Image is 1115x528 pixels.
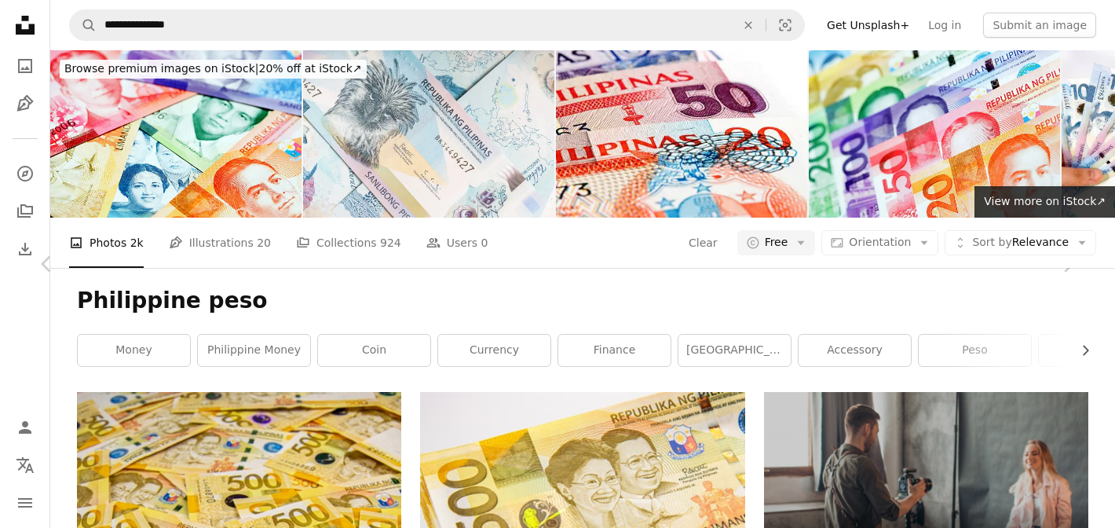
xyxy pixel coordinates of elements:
button: Orientation [821,230,938,255]
span: Orientation [849,236,911,248]
a: Explore [9,158,41,189]
a: 5000 banknote on white table [420,493,744,507]
a: Illustrations [9,88,41,119]
span: Free [765,235,788,251]
button: Sort byRelevance [945,230,1096,255]
a: Log in / Sign up [9,412,41,443]
a: currency [438,335,550,366]
img: Various New Philippine currency [50,50,302,218]
a: Log in [919,13,971,38]
span: Sort by [972,236,1011,248]
form: Find visuals sitewide [69,9,805,41]
a: Illustrations 20 [169,218,271,268]
a: philippine money [198,335,310,366]
button: Search Unsplash [70,10,97,40]
a: [GEOGRAPHIC_DATA] [678,335,791,366]
span: 20% off at iStock ↗ [64,62,362,75]
button: Menu [9,487,41,519]
span: 20 [257,234,271,251]
a: View more on iStock↗ [974,186,1115,218]
a: Users 0 [426,218,488,268]
button: Free [737,230,816,255]
a: coin [318,335,430,366]
a: Get Unsplash+ [817,13,919,38]
a: Browse premium images on iStock|20% off at iStock↗ [50,50,376,88]
a: Photos [9,50,41,82]
a: Collections 924 [296,218,401,268]
img: Various New Philippine currency [809,50,1060,218]
img: the new one thousand polymer bill of the Philippines [303,50,554,218]
button: Clear [688,230,718,255]
span: View more on iStock ↗ [984,195,1106,207]
a: finance [558,335,671,366]
span: Relevance [972,235,1069,251]
button: Visual search [766,10,804,40]
img: Philippine currency [556,50,807,218]
span: 924 [380,234,401,251]
a: accessory [799,335,911,366]
span: 0 [481,234,488,251]
a: peso [919,335,1031,366]
button: Clear [731,10,766,40]
a: money [78,335,190,366]
h1: Philippine peso [77,287,1088,315]
button: Submit an image [983,13,1096,38]
button: scroll list to the right [1071,335,1088,366]
button: Language [9,449,41,481]
span: Browse premium images on iStock | [64,62,258,75]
